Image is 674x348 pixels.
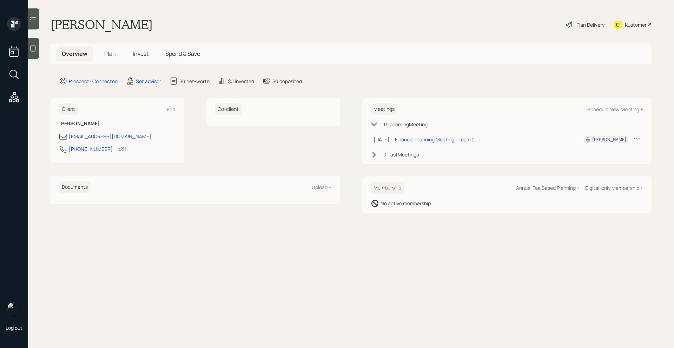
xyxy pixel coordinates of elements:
[576,21,604,28] div: Plan Delivery
[383,151,419,158] div: 0 Past Meeting s
[585,185,643,191] div: Digital-only Membership +
[133,50,148,58] span: Invest
[62,50,87,58] span: Overview
[625,21,647,28] div: Kustomer
[374,136,389,143] div: [DATE]
[165,50,200,58] span: Spend & Save
[516,185,580,191] div: Annual Fee Based Planning +
[215,103,242,115] h6: Co-client
[383,121,428,128] div: 1 Upcoming Meeting
[136,78,161,85] div: Set advisor
[59,103,78,115] h6: Client
[228,78,254,85] div: $0 invested
[592,136,626,143] div: [PERSON_NAME]
[69,133,151,140] div: [EMAIL_ADDRESS][DOMAIN_NAME]
[167,106,176,113] div: Edit
[69,145,113,153] div: [PHONE_NUMBER]
[6,324,22,331] div: Log out
[118,145,127,152] div: EST
[59,121,176,127] h6: [PERSON_NAME]
[179,78,210,85] div: $0 net-worth
[69,78,118,85] div: Prospect · Connected
[51,17,153,32] h1: [PERSON_NAME]
[7,302,21,316] img: retirable_logo.png
[371,182,404,194] h6: Membership
[312,184,331,190] div: Upload +
[395,136,475,143] div: Financial Planning Meeting - Team 2
[371,103,397,115] h6: Meetings
[587,106,643,113] div: Schedule New Meeting +
[381,200,431,207] div: No active membership
[104,50,116,58] span: Plan
[59,181,91,193] h6: Documents
[272,78,302,85] div: $0 deposited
